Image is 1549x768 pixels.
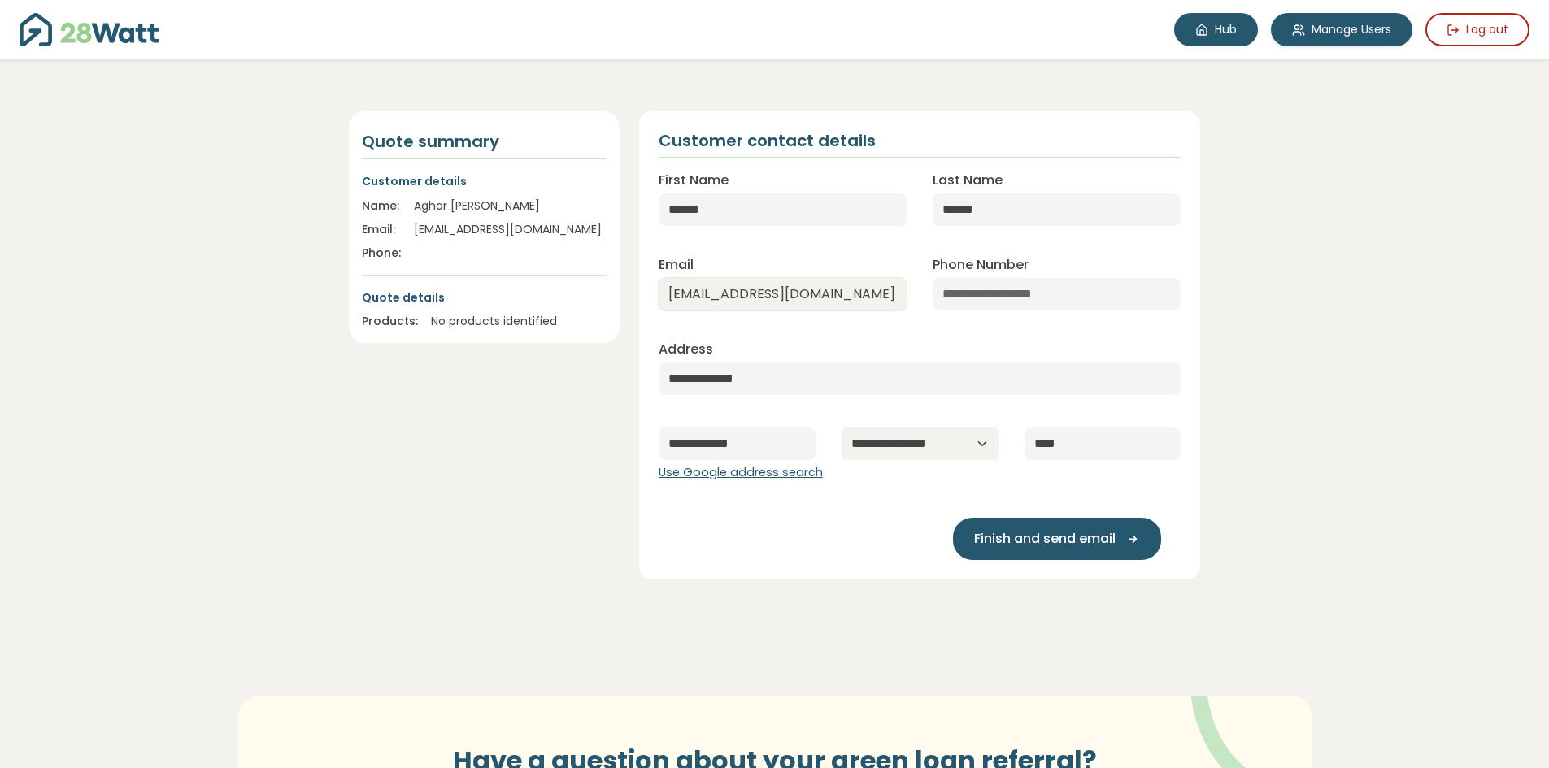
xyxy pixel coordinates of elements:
div: [EMAIL_ADDRESS][DOMAIN_NAME] [414,221,607,238]
img: 28Watt [20,13,159,46]
p: Customer details [362,172,607,190]
label: Phone Number [933,255,1029,275]
button: Use Google address search [659,464,823,482]
div: Products: [362,313,418,330]
button: Finish and send email [953,518,1161,560]
label: Last Name [933,171,1003,190]
span: Finish and send email [974,529,1116,549]
a: Manage Users [1271,13,1412,46]
div: Phone: [362,245,401,262]
h4: Quote summary [362,131,607,152]
p: Quote details [362,289,607,306]
label: First Name [659,171,729,190]
button: Log out [1425,13,1529,46]
div: No products identified [431,313,607,330]
a: Hub [1174,13,1258,46]
label: Email [659,255,694,275]
div: Aghar [PERSON_NAME] [414,197,607,215]
label: Address [659,340,713,359]
div: Name: [362,197,401,215]
h2: Customer contact details [659,131,876,150]
div: Email: [362,221,401,238]
input: Enter email [659,278,907,310]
